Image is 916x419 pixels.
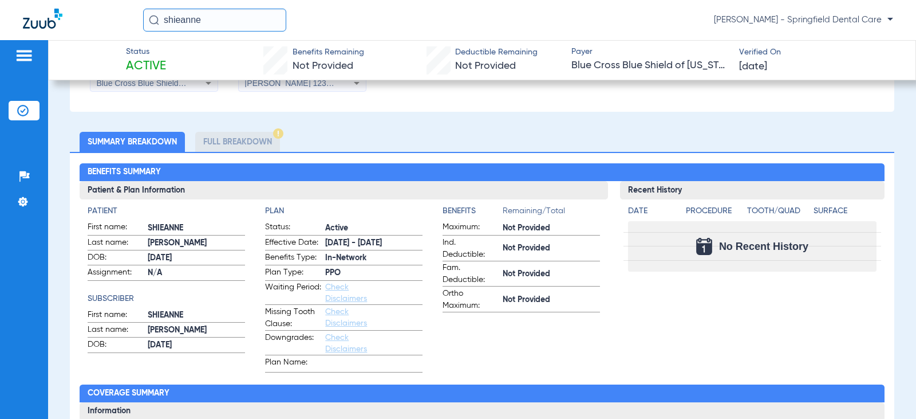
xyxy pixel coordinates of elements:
[747,205,810,221] app-breakdown-title: Tooth/Quad
[88,324,144,338] span: Last name:
[814,205,876,217] h4: Surface
[814,205,876,221] app-breakdown-title: Surface
[15,49,33,62] img: hamburger-icon
[88,205,245,217] h4: Patient
[503,222,600,234] span: Not Provided
[23,9,62,29] img: Zuub Logo
[443,237,499,261] span: Ind. Deductible:
[148,310,245,322] span: SHIEANNE
[443,288,499,312] span: Ortho Maximum:
[148,339,245,351] span: [DATE]
[148,324,245,336] span: [PERSON_NAME]
[503,294,600,306] span: Not Provided
[96,79,236,88] span: Blue Cross Blue Shield Of [US_STATE]
[325,237,423,249] span: [DATE] - [DATE]
[325,252,423,264] span: In-Network
[325,283,367,303] a: Check Disclaimers
[719,241,808,252] span: No Recent History
[265,237,321,250] span: Effective Date:
[686,205,743,221] app-breakdown-title: Procedure
[244,79,357,88] span: [PERSON_NAME] 1235410028
[148,222,245,234] span: SHIEANNE
[443,205,503,221] app-breakdown-title: Benefits
[265,252,321,265] span: Benefits Type:
[88,252,144,265] span: DOB:
[503,268,600,280] span: Not Provided
[88,237,144,250] span: Last name:
[293,61,353,71] span: Not Provided
[325,222,423,234] span: Active
[265,281,321,304] span: Waiting Period:
[265,267,321,280] span: Plan Type:
[455,46,538,58] span: Deductible Remaining
[443,205,503,217] h4: Benefits
[503,205,600,221] span: Remaining/Total
[265,357,321,372] span: Plan Name:
[503,242,600,254] span: Not Provided
[265,205,423,217] h4: Plan
[628,205,676,217] h4: Date
[265,332,321,355] span: Downgrades:
[80,163,884,182] h2: Benefits Summary
[195,132,280,152] li: Full Breakdown
[747,205,810,217] h4: Tooth/Quad
[696,238,712,255] img: Calendar
[80,132,185,152] li: Summary Breakdown
[620,181,884,199] h3: Recent History
[88,309,144,323] span: First name:
[293,46,364,58] span: Benefits Remaining
[628,205,676,221] app-breakdown-title: Date
[325,334,367,353] a: Check Disclaimers
[273,128,283,139] img: Hazard
[126,58,166,75] span: Active
[148,237,245,249] span: [PERSON_NAME]
[80,181,608,199] h3: Patient & Plan Information
[88,221,144,235] span: First name:
[143,9,286,32] input: Search for patients
[455,61,516,71] span: Not Provided
[325,308,367,327] a: Check Disclaimers
[265,221,321,235] span: Status:
[739,46,897,58] span: Verified On
[571,58,729,73] span: Blue Cross Blue Shield of [US_STATE]
[443,262,499,286] span: Fam. Deductible:
[265,306,321,330] span: Missing Tooth Clause:
[325,267,423,279] span: PPO
[571,46,729,58] span: Payer
[148,267,245,279] span: N/A
[148,252,245,264] span: [DATE]
[149,15,159,25] img: Search Icon
[88,267,144,280] span: Assignment:
[126,46,166,58] span: Status
[88,293,245,305] h4: Subscriber
[443,221,499,235] span: Maximum:
[714,14,893,26] span: [PERSON_NAME] - Springfield Dental Care
[80,385,884,403] h2: Coverage Summary
[686,205,743,217] h4: Procedure
[739,60,767,74] span: [DATE]
[88,339,144,353] span: DOB:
